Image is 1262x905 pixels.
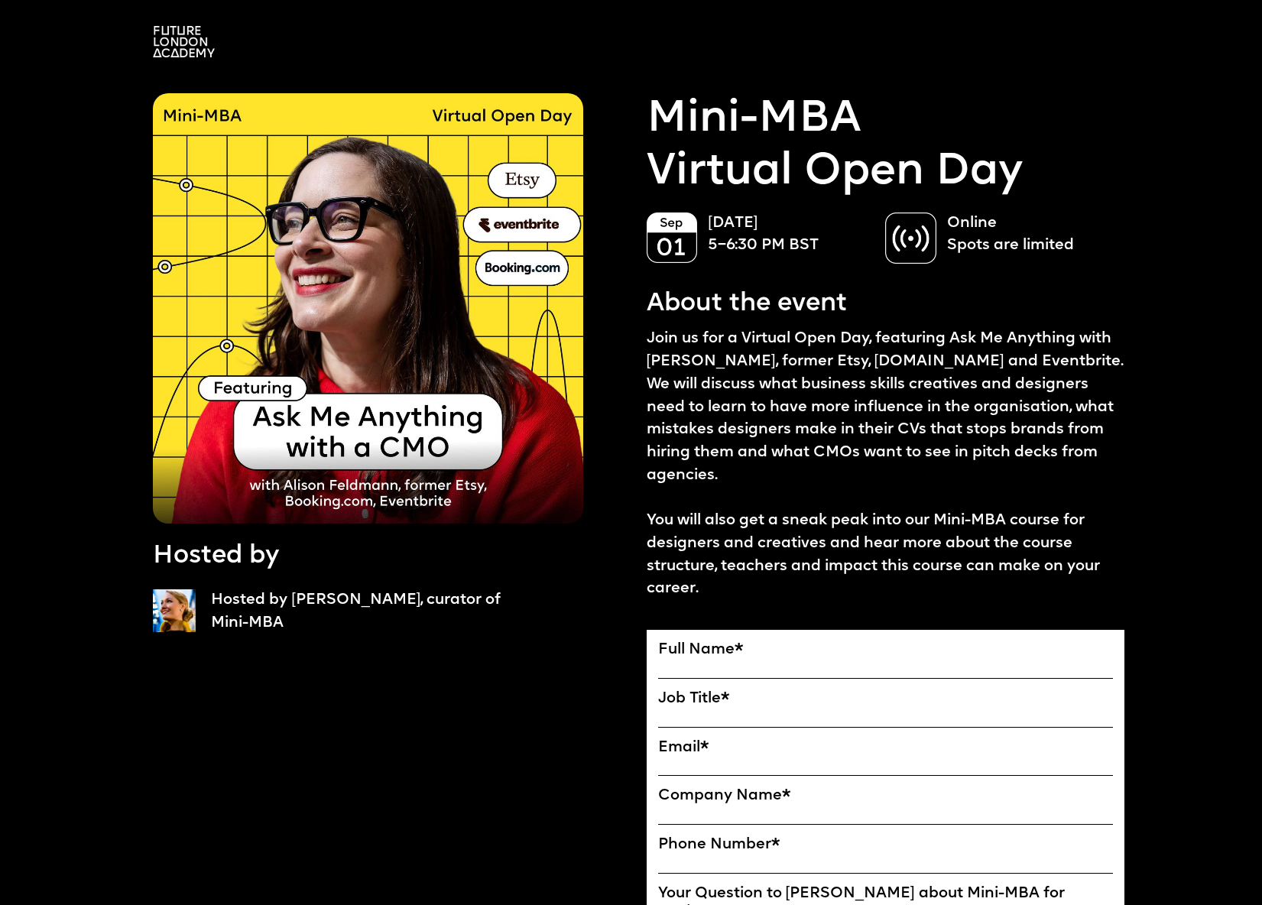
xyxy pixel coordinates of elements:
[658,690,1114,709] label: Job Title
[211,589,504,634] p: Hosted by [PERSON_NAME], curator of Mini-MBA
[153,539,279,574] p: Hosted by
[658,787,1114,806] label: Company Name
[658,641,1114,660] label: Full Name
[647,93,1023,199] a: Mini-MBAVirtual Open Day
[658,739,1114,757] label: Email
[708,212,870,258] p: [DATE] 5–6:30 PM BST
[647,287,847,322] p: About the event
[947,212,1109,258] p: Online Spots are limited
[647,328,1125,601] p: Join us for a Virtual Open Day, featuring Ask Me Anything with [PERSON_NAME], former Etsy, [DOMAI...
[658,836,1114,855] label: Phone Number
[153,26,215,57] img: A logo saying in 3 lines: Future London Academy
